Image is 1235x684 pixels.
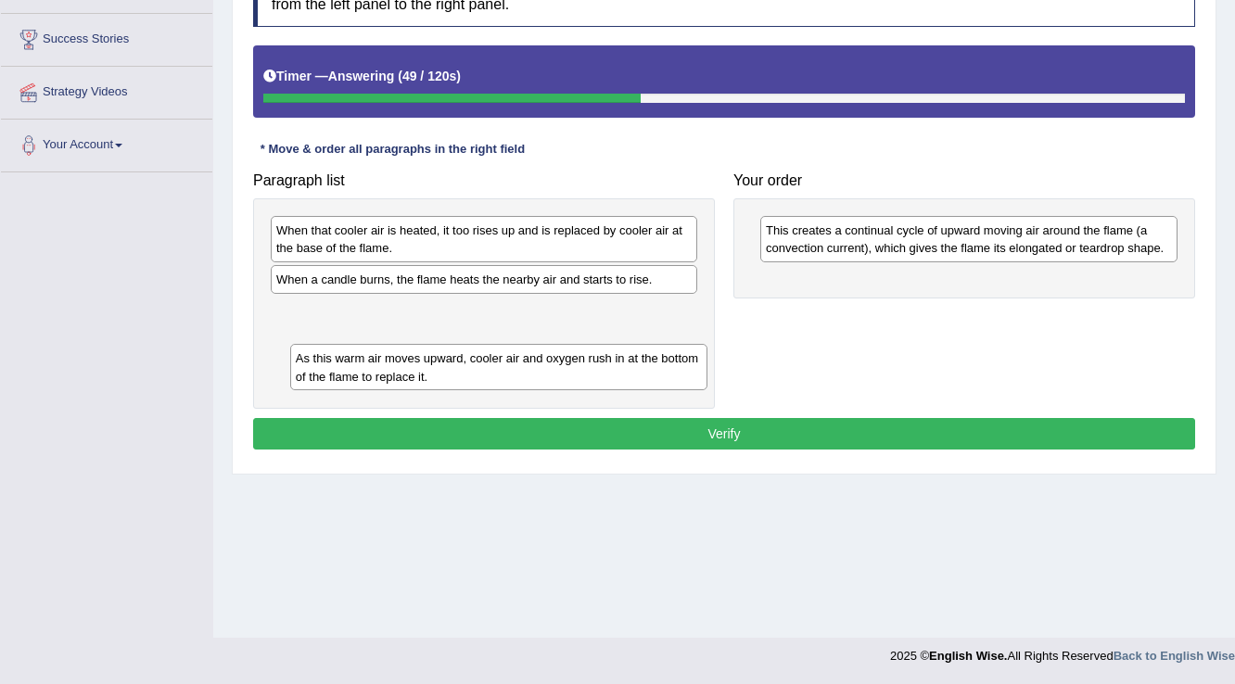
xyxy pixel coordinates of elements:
[263,70,461,83] h5: Timer —
[402,69,456,83] b: 49 / 120s
[328,69,395,83] b: Answering
[1,14,212,60] a: Success Stories
[760,216,1178,262] div: This creates a continual cycle of upward moving air around the flame (a convection current), whic...
[1,67,212,113] a: Strategy Videos
[398,69,402,83] b: (
[1,120,212,166] a: Your Account
[929,649,1007,663] strong: English Wise.
[253,418,1195,450] button: Verify
[456,69,461,83] b: )
[271,216,697,262] div: When that cooler air is heated, it too rises up and is replaced by cooler air at the base of the ...
[1114,649,1235,663] a: Back to English Wise
[290,344,708,390] div: As this warm air moves upward, cooler air and oxygen rush in at the bottom of the flame to replac...
[271,265,697,294] div: When a candle burns, the flame heats the nearby air and starts to rise.
[733,172,1195,189] h4: Your order
[253,141,532,158] div: * Move & order all paragraphs in the right field
[253,172,715,189] h4: Paragraph list
[890,638,1235,665] div: 2025 © All Rights Reserved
